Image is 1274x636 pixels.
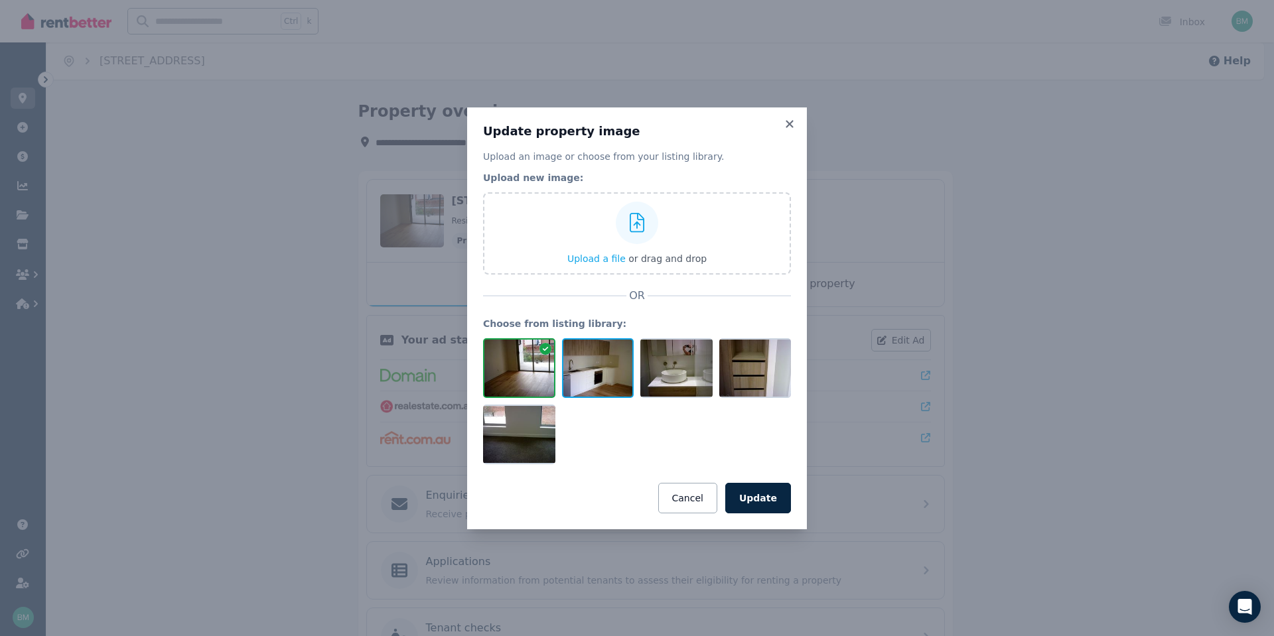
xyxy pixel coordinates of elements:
[1229,591,1261,623] div: Open Intercom Messenger
[626,288,648,304] span: OR
[658,483,717,513] button: Cancel
[567,253,626,264] span: Upload a file
[483,150,791,163] p: Upload an image or choose from your listing library.
[725,483,791,513] button: Update
[567,252,707,265] button: Upload a file or drag and drop
[628,253,707,264] span: or drag and drop
[483,171,791,184] legend: Upload new image:
[483,123,791,139] h3: Update property image
[483,317,791,330] legend: Choose from listing library:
